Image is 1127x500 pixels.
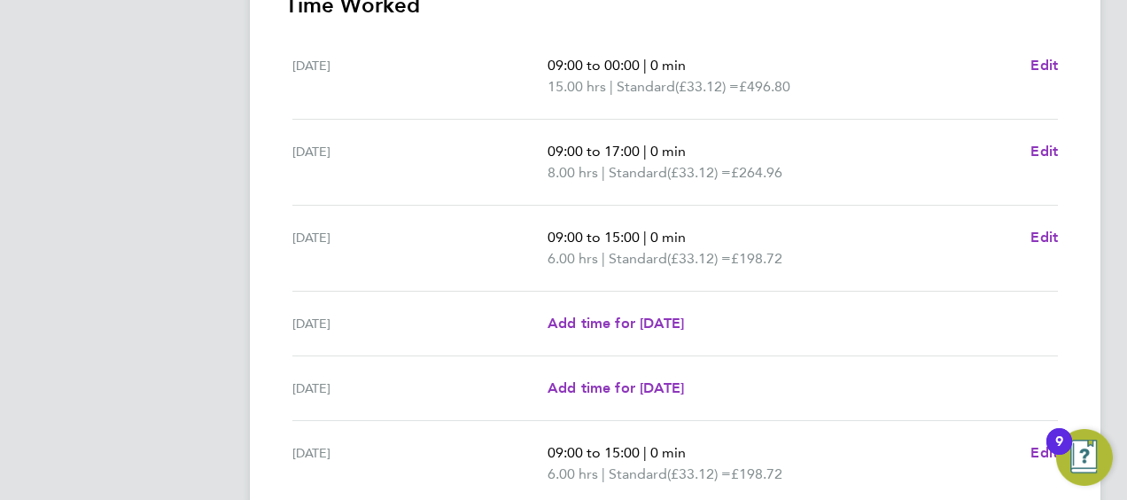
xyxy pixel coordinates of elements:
[292,442,548,485] div: [DATE]
[617,76,675,98] span: Standard
[609,464,667,485] span: Standard
[667,465,731,482] span: (£33.12) =
[731,250,782,267] span: £198.72
[739,78,790,95] span: £496.80
[609,248,667,270] span: Standard
[602,465,605,482] span: |
[548,444,640,461] span: 09:00 to 15:00
[548,313,684,334] a: Add time for [DATE]
[548,378,684,399] a: Add time for [DATE]
[609,162,667,184] span: Standard
[548,164,598,181] span: 8.00 hrs
[602,250,605,267] span: |
[610,78,613,95] span: |
[548,315,684,332] span: Add time for [DATE]
[667,164,731,181] span: (£33.12) =
[643,57,647,74] span: |
[667,250,731,267] span: (£33.12) =
[292,313,548,334] div: [DATE]
[548,57,640,74] span: 09:00 to 00:00
[292,227,548,270] div: [DATE]
[1030,229,1058,246] span: Edit
[731,164,782,181] span: £264.96
[548,143,640,160] span: 09:00 to 17:00
[675,78,739,95] span: (£33.12) =
[548,379,684,396] span: Add time for [DATE]
[548,229,640,246] span: 09:00 to 15:00
[548,465,598,482] span: 6.00 hrs
[1056,429,1113,486] button: Open Resource Center, 9 new notifications
[1030,227,1058,248] a: Edit
[1030,442,1058,464] a: Edit
[292,55,548,98] div: [DATE]
[643,444,647,461] span: |
[650,229,686,246] span: 0 min
[292,141,548,184] div: [DATE]
[731,465,782,482] span: £198.72
[1030,143,1058,160] span: Edit
[650,57,686,74] span: 0 min
[1030,444,1058,461] span: Edit
[643,143,647,160] span: |
[650,444,686,461] span: 0 min
[643,229,647,246] span: |
[1055,441,1063,465] div: 9
[650,143,686,160] span: 0 min
[1030,141,1058,162] a: Edit
[602,164,605,181] span: |
[1030,57,1058,74] span: Edit
[1030,55,1058,76] a: Edit
[548,250,598,267] span: 6.00 hrs
[292,378,548,399] div: [DATE]
[548,78,606,95] span: 15.00 hrs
